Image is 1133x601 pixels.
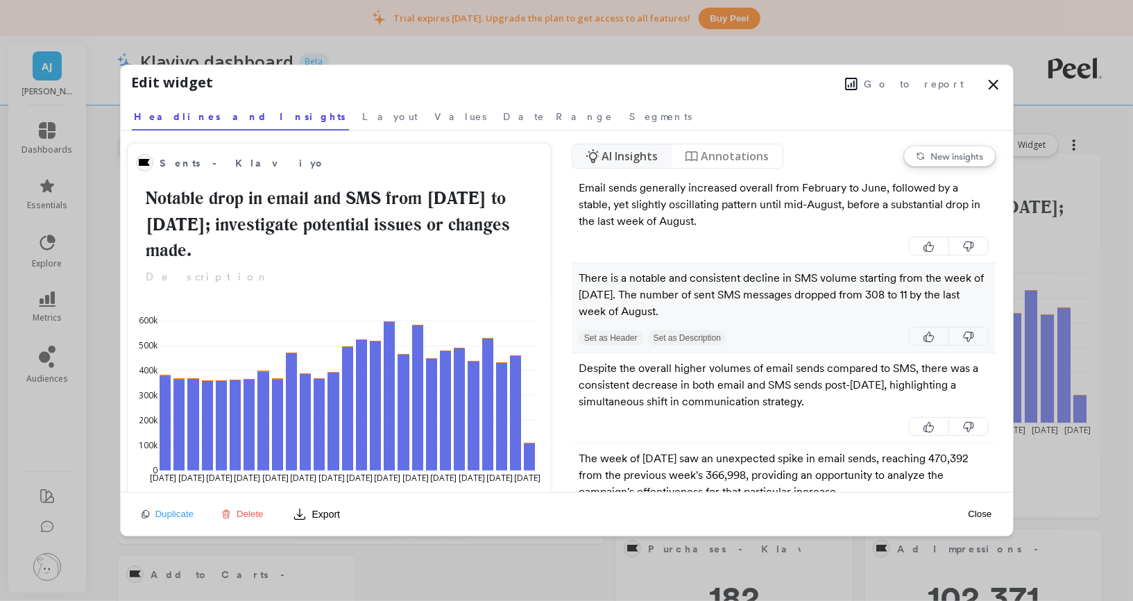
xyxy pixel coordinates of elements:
span: Duplicate [155,509,194,519]
h2: Notable drop in email and SMS from [DATE] to [DATE]; investigate potential issues or changes made. [136,185,543,264]
button: New insights [904,146,996,167]
span: Delete [237,509,264,519]
span: Headlines and Insights [135,110,346,124]
span: Date Range [504,110,613,124]
span: AI Insights [602,148,658,164]
button: Close [964,508,996,520]
button: Set as Header [579,330,643,346]
nav: Tabs [132,99,1002,130]
span: Segments [630,110,692,124]
button: Go to report [841,75,969,93]
button: Delete [217,508,268,520]
span: Sents - Klaviyo [160,153,499,173]
p: Description [136,269,543,285]
p: There is a notable and consistent decline in SMS volume starting from the week of [DATE]. The num... [579,270,989,320]
button: Set as Description [648,330,726,346]
span: Annotations [701,148,769,164]
button: Duplicate [137,508,198,520]
span: Go to report [864,77,964,91]
h1: Edit widget [132,72,214,93]
p: Email sends generally increased overall from February to June, followed by a stable, yet slightly... [579,180,989,230]
span: Values [435,110,487,124]
p: The week of [DATE] saw an unexpected spike in email sends, reaching 470,392 from the previous wee... [579,450,989,500]
img: api.klaviyo.svg [139,159,150,167]
img: duplicate icon [142,510,150,518]
button: Export [287,503,346,525]
span: New insights [931,151,984,162]
span: Sents - Klaviyo [160,156,327,171]
p: Despite the overall higher volumes of email sends compared to SMS, there was a consistent decreas... [579,360,989,410]
span: Layout [363,110,418,124]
